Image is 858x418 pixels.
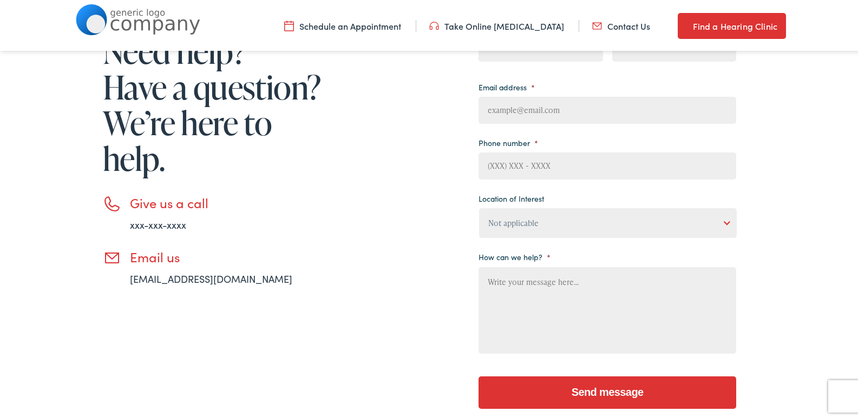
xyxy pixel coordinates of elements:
[103,31,325,174] h1: Need help? Have a question? We’re here to help.
[479,80,535,90] label: Email address
[130,247,325,263] h3: Email us
[592,18,602,30] img: utility icon
[479,136,538,145] label: Phone number
[479,374,736,407] input: Send message
[130,216,186,229] a: xxx-xxx-xxxx
[130,270,292,283] a: [EMAIL_ADDRESS][DOMAIN_NAME]
[678,11,786,37] a: Find a Hearing Clinic
[479,191,544,201] label: Location of Interest
[429,18,564,30] a: Take Online [MEDICAL_DATA]
[678,17,687,30] img: utility icon
[130,193,325,209] h3: Give us a call
[479,95,736,122] input: example@email.com
[429,18,439,30] img: utility icon
[592,18,650,30] a: Contact Us
[284,18,401,30] a: Schedule an Appointment
[479,150,736,177] input: (XXX) XXX - XXXX
[479,250,551,260] label: How can we help?
[284,18,294,30] img: utility icon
